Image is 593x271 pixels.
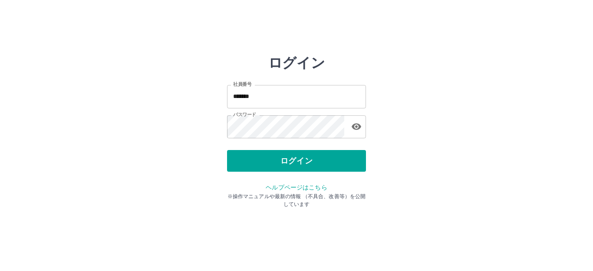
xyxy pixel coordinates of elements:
p: ※操作マニュアルや最新の情報 （不具合、改善等）を公開しています [227,193,366,208]
label: パスワード [233,111,256,118]
button: ログイン [227,150,366,172]
h2: ログイン [268,55,325,71]
label: 社員番号 [233,81,251,88]
a: ヘルプページはこちら [266,184,327,191]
